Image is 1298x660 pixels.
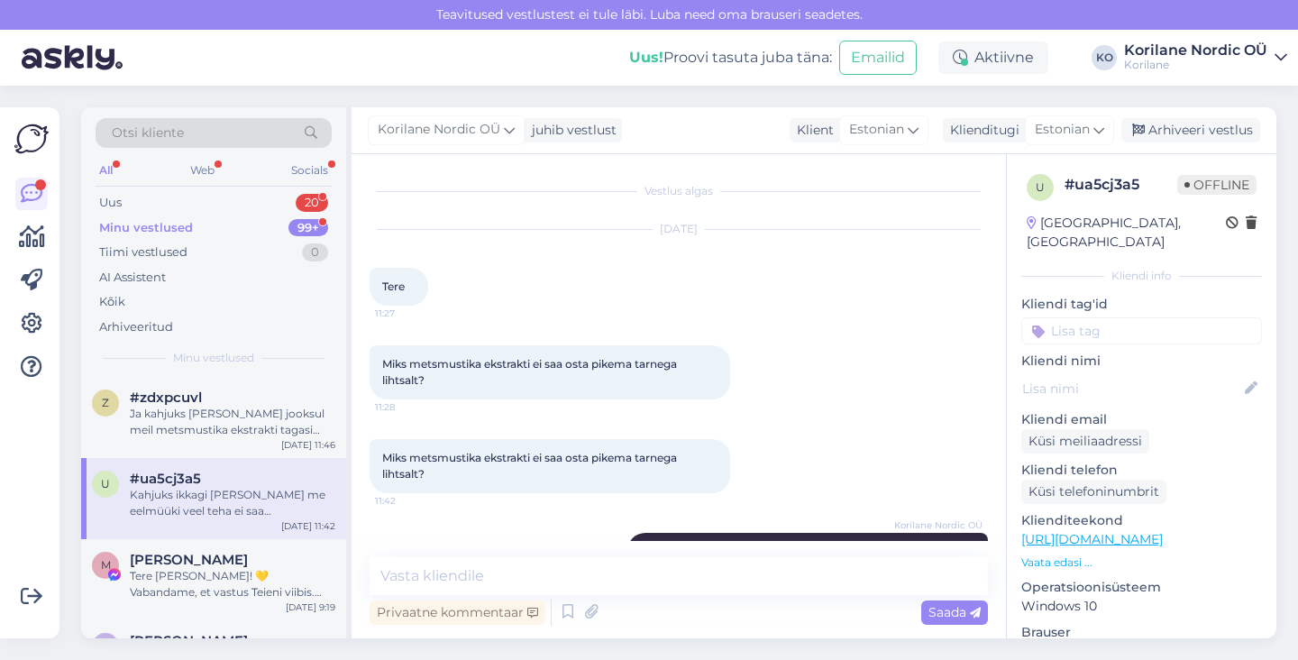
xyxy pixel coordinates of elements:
[101,477,110,490] span: u
[1021,597,1262,616] p: Windows 10
[375,494,443,508] span: 11:42
[894,518,983,532] span: Korilane Nordic OÜ
[839,41,917,75] button: Emailid
[1124,43,1287,72] a: Korilane Nordic OÜKorilane
[1092,45,1117,70] div: KO
[370,221,988,237] div: [DATE]
[130,487,335,519] div: Kahjuks ikkagi [PERSON_NAME] me eelmüüki veel teha ei saa metsmustika ekstraktile, aga kindlasti ...
[286,600,335,614] div: [DATE] 9:19
[370,600,545,625] div: Privaatne kommentaar
[281,438,335,452] div: [DATE] 11:46
[1021,352,1262,371] p: Kliendi nimi
[296,194,328,212] div: 20
[375,400,443,414] span: 11:28
[790,121,834,140] div: Klient
[99,243,187,261] div: Tiimi vestlused
[288,159,332,182] div: Socials
[1021,268,1262,284] div: Kliendi info
[130,568,335,600] div: Tere [PERSON_NAME]! 💛 Vabandame, et vastus Teieni viibis. [PERSON_NAME] sattus tegelikult väga õi...
[99,318,173,336] div: Arhiveeritud
[1065,174,1177,196] div: # ua5cj3a5
[382,280,405,293] span: Tere
[96,159,116,182] div: All
[99,269,166,287] div: AI Assistent
[928,604,981,620] span: Saada
[375,307,443,320] span: 11:27
[1021,461,1262,480] p: Kliendi telefon
[99,293,125,311] div: Kõik
[1177,175,1257,195] span: Offline
[130,552,248,568] span: Monika Hamadeh
[14,122,49,156] img: Askly Logo
[1021,429,1149,454] div: Küsi meiliaadressi
[101,558,111,572] span: M
[130,390,202,406] span: #zdxpcuvl
[130,471,201,487] span: #ua5cj3a5
[629,47,832,69] div: Proovi tasuta juba täna:
[1027,214,1226,252] div: [GEOGRAPHIC_DATA], [GEOGRAPHIC_DATA]
[1022,379,1241,399] input: Lisa nimi
[99,219,193,237] div: Minu vestlused
[99,194,122,212] div: Uus
[281,519,335,533] div: [DATE] 11:42
[1021,295,1262,314] p: Kliendi tag'id
[370,183,988,199] div: Vestlus algas
[1021,555,1262,571] p: Vaata edasi ...
[1021,511,1262,530] p: Klienditeekond
[130,633,248,649] span: Gertu T
[102,396,109,409] span: z
[629,49,663,66] b: Uus!
[1121,118,1260,142] div: Arhiveeri vestlus
[382,451,680,481] span: Miks metsmustika ekstrakti ei saa osta pikema tarnega lihtsalt?
[378,120,500,140] span: Korilane Nordic OÜ
[1021,623,1262,642] p: Brauser
[130,406,335,438] div: Ja kahjuks [PERSON_NAME] jooksul meil metsmustika ekstrakti tagasi müüki [PERSON_NAME].
[1021,410,1262,429] p: Kliendi email
[112,124,184,142] span: Otsi kliente
[1021,578,1262,597] p: Operatsioonisüsteem
[849,120,904,140] span: Estonian
[1124,43,1267,58] div: Korilane Nordic OÜ
[1035,120,1090,140] span: Estonian
[943,121,1019,140] div: Klienditugi
[1021,480,1166,504] div: Küsi telefoninumbrit
[382,357,680,387] span: Miks metsmustika ekstrakti ei saa osta pikema tarnega lihtsalt?
[525,121,617,140] div: juhib vestlust
[173,350,254,366] span: Minu vestlused
[938,41,1048,74] div: Aktiivne
[1021,531,1163,547] a: [URL][DOMAIN_NAME]
[288,219,328,237] div: 99+
[1021,317,1262,344] input: Lisa tag
[1036,180,1045,194] span: u
[302,243,328,261] div: 0
[187,159,218,182] div: Web
[1124,58,1267,72] div: Korilane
